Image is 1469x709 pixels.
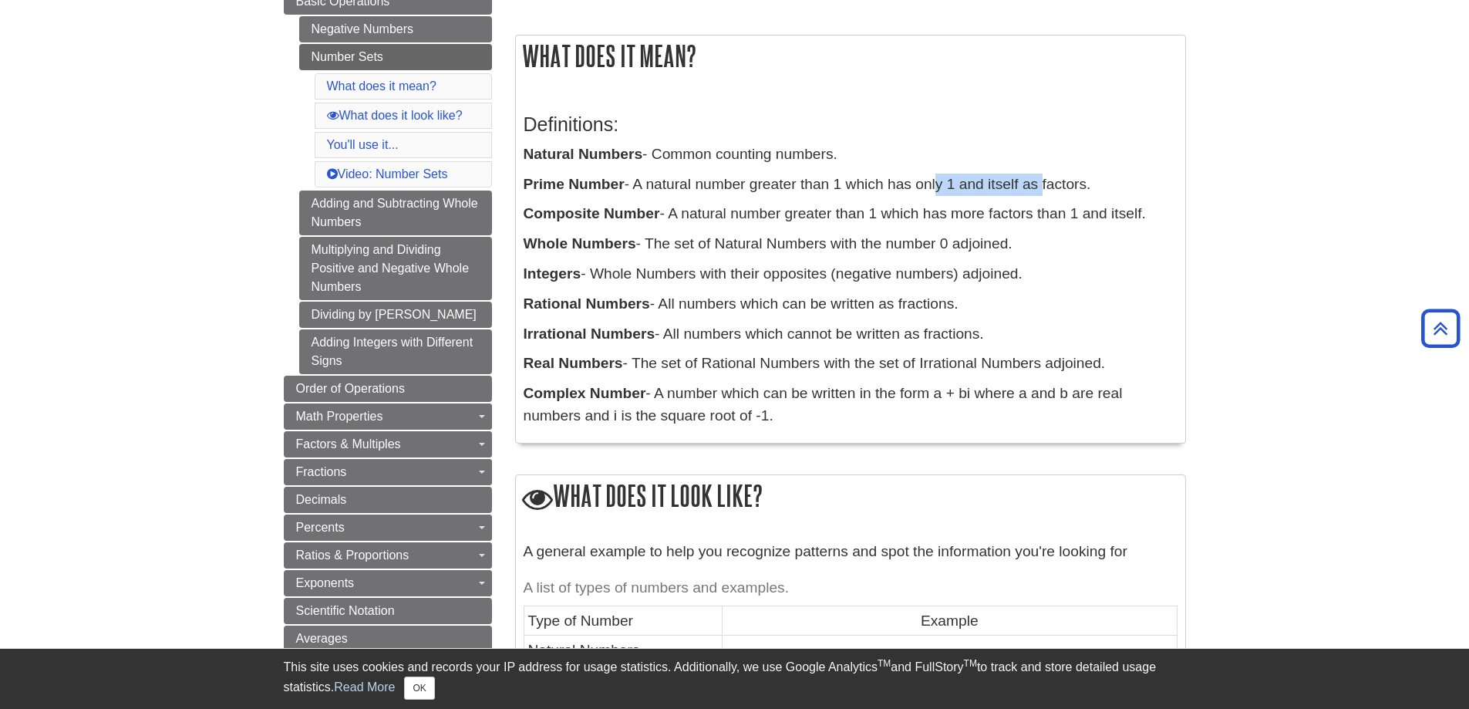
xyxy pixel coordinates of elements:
p: - All numbers which cannot be written as fractions. [524,323,1178,346]
a: Number Sets [299,44,492,70]
b: Irrational Numbers [524,326,655,342]
b: Rational Numbers [524,295,650,312]
span: Ratios & Proportions [296,549,409,562]
a: Adding Integers with Different Signs [299,329,492,374]
a: Math Properties [284,403,492,430]
h2: What does it look like? [516,475,1185,519]
td: Type of Number [524,606,723,635]
p: - The set of Natural Numbers with the number 0 adjoined. [524,233,1178,255]
b: Whole Numbers [524,235,636,252]
b: Natural Numbers [524,146,643,162]
span: Exponents [296,576,355,589]
a: Fractions [284,459,492,485]
a: Exponents [284,570,492,596]
span: Scientific Notation [296,604,395,617]
td: Example [723,606,1177,635]
b: Complex Number [524,385,646,401]
p: - Common counting numbers. [524,143,1178,166]
a: Dividing by [PERSON_NAME] [299,302,492,328]
span: Math Properties [296,410,383,423]
a: Factors & Multiples [284,431,492,457]
sup: TM [964,658,977,669]
a: What does it look like? [327,109,463,122]
a: Multiplying and Dividing Positive and Negative Whole Numbers [299,237,492,300]
p: - All numbers which can be written as fractions. [524,293,1178,316]
p: - The set of Rational Numbers with the set of Irrational Numbers adjoined. [524,353,1178,375]
b: Integers [524,265,581,282]
span: Order of Operations [296,382,405,395]
a: Back to Top [1416,318,1465,339]
b: Prime Number [524,176,625,192]
h2: What does it mean? [516,35,1185,76]
a: Averages [284,626,492,652]
a: Adding and Subtracting Whole Numbers [299,191,492,235]
a: Ratios & Proportions [284,542,492,569]
p: A general example to help you recognize patterns and spot the information you're looking for [524,541,1178,563]
span: Factors & Multiples [296,437,401,451]
a: Scientific Notation [284,598,492,624]
a: Video: Number Sets [327,167,448,181]
a: Percents [284,515,492,541]
a: Read More [334,680,395,694]
b: Composite Number [524,205,660,221]
a: Negative Numbers [299,16,492,42]
b: Real Numbers [524,355,623,371]
sup: TM [878,658,891,669]
span: Percents [296,521,345,534]
p: - A number which can be written in the form a + bi where a and b are real numbers and i is the sq... [524,383,1178,427]
a: Order of Operations [284,376,492,402]
a: Decimals [284,487,492,513]
caption: A list of types of numbers and examples. [524,571,1178,606]
p: - A natural number greater than 1 which has only 1 and itself as factors. [524,174,1178,196]
h3: Definitions: [524,113,1178,136]
a: What does it mean? [327,79,436,93]
span: Fractions [296,465,347,478]
td: Natural Numbers [524,636,723,695]
button: Close [404,677,434,700]
p: - Whole Numbers with their opposites (negative numbers) adjoined. [524,263,1178,285]
a: You'll use it... [327,138,399,151]
span: Averages [296,632,348,645]
p: - A natural number greater than 1 which has more factors than 1 and itself. [524,203,1178,225]
div: This site uses cookies and records your IP address for usage statistics. Additionally, we use Goo... [284,658,1186,700]
span: Decimals [296,493,347,506]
